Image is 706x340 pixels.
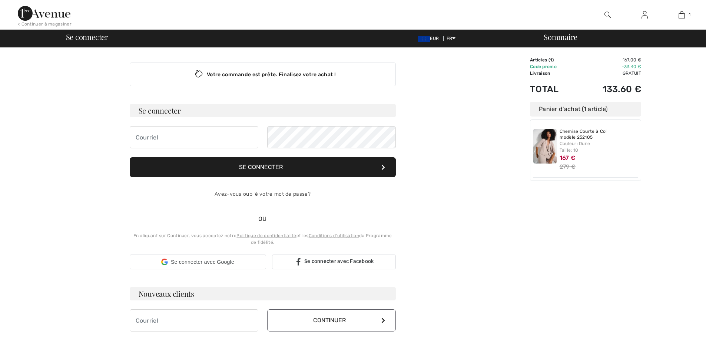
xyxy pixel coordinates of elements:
td: 167.00 € [577,57,641,63]
button: Continuer [267,309,396,331]
a: Se connecter avec Facebook [272,255,396,269]
span: 167 € [560,154,576,161]
div: Couleur: Dune Taille: 10 [560,140,638,154]
span: 1 [689,11,690,18]
div: Votre commande est prête. Finalisez votre achat ! [130,63,396,86]
a: Conditions d'utilisation [309,233,359,238]
td: -33.40 € [577,63,641,70]
a: Avez-vous oublié votre mot de passe? [215,191,311,197]
td: Gratuit [577,70,641,77]
h3: Se connecter [130,104,396,117]
img: recherche [604,10,611,19]
a: Se connecter [636,10,654,20]
span: OU [255,215,271,223]
s: 279 € [560,163,576,170]
img: Chemise Courte à Col modèle 252105 [533,129,557,164]
div: Se connecter avec Google [130,255,266,269]
span: FR [447,36,456,41]
input: Courriel [130,309,258,331]
img: Euro [418,36,430,42]
span: Se connecter avec Google [171,258,234,266]
span: Se connecter avec Facebook [304,258,374,264]
div: Sommaire [535,33,702,41]
span: EUR [418,36,442,41]
td: Livraison [530,70,577,77]
div: Panier d'achat (1 article) [530,102,641,117]
span: 1 [550,57,552,63]
img: 1ère Avenue [18,6,70,21]
button: Se connecter [130,157,396,177]
input: Courriel [130,126,258,148]
a: Politique de confidentialité [236,233,296,238]
a: 1 [663,10,700,19]
div: < Continuer à magasiner [18,21,72,27]
a: Chemise Courte à Col modèle 252105 [560,129,638,140]
img: Mes infos [642,10,648,19]
h3: Nouveaux clients [130,287,396,300]
div: En cliquant sur Continuer, vous acceptez notre et les du Programme de fidélité. [130,232,396,246]
span: Se connecter [66,33,108,41]
img: Mon panier [679,10,685,19]
td: 133.60 € [577,77,641,102]
td: Total [530,77,577,102]
td: Articles ( ) [530,57,577,63]
td: Code promo [530,63,577,70]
